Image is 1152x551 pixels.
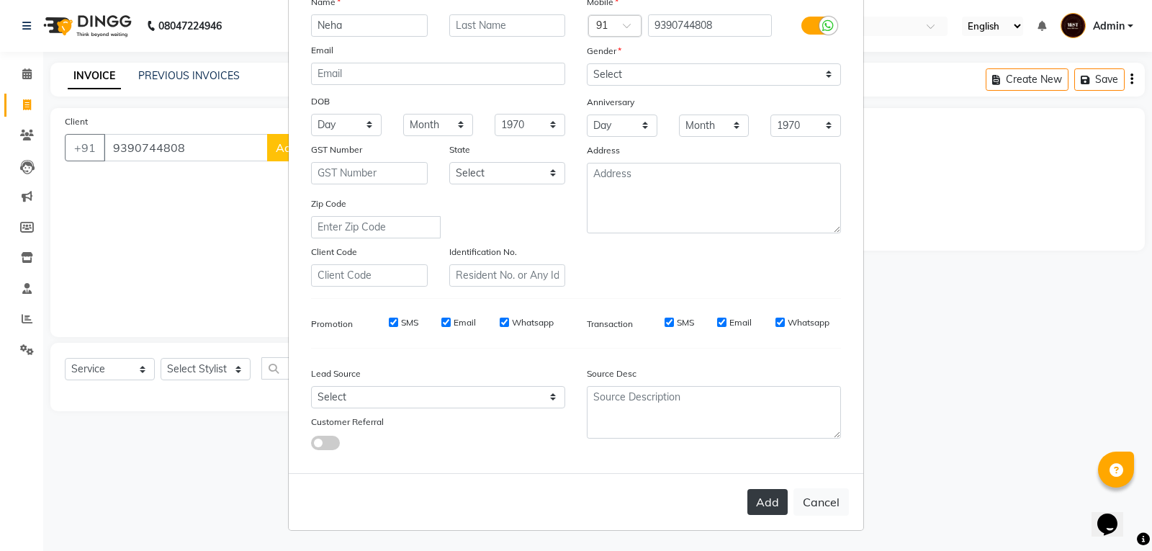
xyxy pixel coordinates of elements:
label: Client Code [311,246,357,259]
input: GST Number [311,162,428,184]
input: Resident No. or Any Id [449,264,566,287]
label: Anniversary [587,96,634,109]
label: Whatsapp [512,316,554,329]
button: Add [747,489,788,515]
button: Cancel [793,488,849,516]
label: SMS [677,316,694,329]
input: First Name [311,14,428,37]
label: Email [729,316,752,329]
label: GST Number [311,143,362,156]
label: State [449,143,470,156]
input: Client Code [311,264,428,287]
label: Lead Source [311,367,361,380]
label: Address [587,144,620,157]
label: Gender [587,45,621,58]
label: SMS [401,316,418,329]
label: Email [311,44,333,57]
input: Email [311,63,565,85]
input: Last Name [449,14,566,37]
label: Source Desc [587,367,636,380]
label: DOB [311,95,330,108]
input: Enter Zip Code [311,216,441,238]
iframe: chat widget [1092,493,1138,537]
label: Transaction [587,318,633,331]
label: Customer Referral [311,416,384,429]
input: Mobile [648,14,773,37]
label: Zip Code [311,197,346,210]
label: Identification No. [449,246,517,259]
label: Email [454,316,476,329]
label: Promotion [311,318,353,331]
label: Whatsapp [788,316,829,329]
